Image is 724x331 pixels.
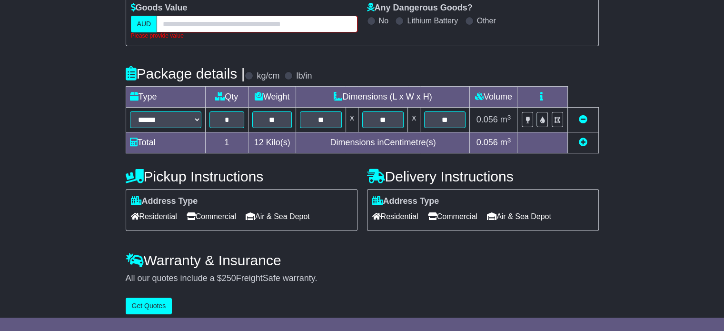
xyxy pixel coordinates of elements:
[379,16,388,25] label: No
[296,71,312,81] label: lb/in
[372,209,418,224] span: Residential
[131,32,357,39] div: Please provide value
[500,138,511,147] span: m
[131,3,188,13] label: Goods Value
[408,108,420,132] td: x
[346,108,358,132] td: x
[257,71,279,81] label: kg/cm
[246,209,310,224] span: Air & Sea Depot
[187,209,236,224] span: Commercial
[367,169,599,184] h4: Delivery Instructions
[131,16,158,32] label: AUD
[500,115,511,124] span: m
[131,209,177,224] span: Residential
[131,196,198,207] label: Address Type
[507,114,511,121] sup: 3
[126,273,599,284] div: All our quotes include a $ FreightSafe warranty.
[126,169,357,184] h4: Pickup Instructions
[296,132,470,153] td: Dimensions in Centimetre(s)
[487,209,551,224] span: Air & Sea Depot
[248,87,296,108] td: Weight
[579,138,587,147] a: Add new item
[579,115,587,124] a: Remove this item
[126,132,205,153] td: Total
[470,87,517,108] td: Volume
[296,87,470,108] td: Dimensions (L x W x H)
[407,16,458,25] label: Lithium Battery
[476,115,498,124] span: 0.056
[126,252,599,268] h4: Warranty & Insurance
[205,87,248,108] td: Qty
[126,87,205,108] td: Type
[367,3,473,13] label: Any Dangerous Goods?
[126,66,245,81] h4: Package details |
[372,196,439,207] label: Address Type
[254,138,264,147] span: 12
[205,132,248,153] td: 1
[477,16,496,25] label: Other
[222,273,236,283] span: 250
[428,209,477,224] span: Commercial
[507,137,511,144] sup: 3
[126,298,172,314] button: Get Quotes
[476,138,498,147] span: 0.056
[248,132,296,153] td: Kilo(s)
